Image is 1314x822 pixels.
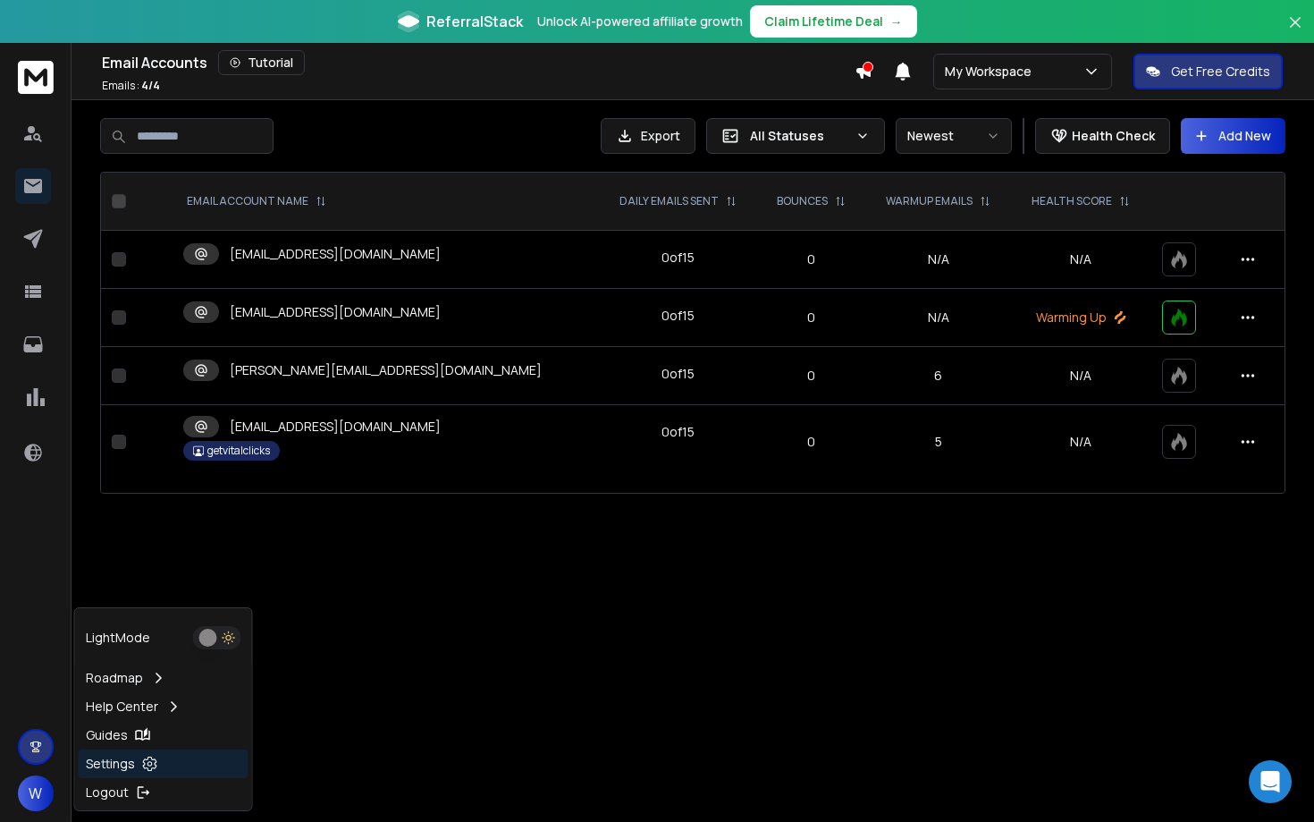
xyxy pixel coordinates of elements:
[79,750,248,778] a: Settings
[1133,54,1283,89] button: Get Free Credits
[426,11,523,32] span: ReferralStack
[86,698,158,716] p: Help Center
[102,79,160,93] p: Emails :
[661,249,695,267] div: 0 of 15
[886,194,973,208] p: WARMUP EMAILS
[865,231,1012,289] td: N/A
[769,433,855,451] p: 0
[1072,127,1155,145] p: Health Check
[86,726,128,744] p: Guides
[945,63,1039,81] p: My Workspace
[79,692,248,721] a: Help Center
[890,13,903,30] span: →
[865,347,1012,405] td: 6
[230,245,441,263] p: [EMAIL_ADDRESS][DOMAIN_NAME]
[1181,118,1285,154] button: Add New
[1035,118,1170,154] button: Health Check
[218,50,305,75] button: Tutorial
[86,669,143,687] p: Roadmap
[661,307,695,325] div: 0 of 15
[141,78,160,93] span: 4 / 4
[230,361,542,379] p: [PERSON_NAME][EMAIL_ADDRESS][DOMAIN_NAME]
[1022,250,1140,268] p: N/A
[230,303,441,321] p: [EMAIL_ADDRESS][DOMAIN_NAME]
[1032,194,1112,208] p: HEALTH SCORE
[537,13,743,30] p: Unlock AI-powered affiliate growth
[230,418,441,436] p: [EMAIL_ADDRESS][DOMAIN_NAME]
[86,629,150,647] p: Light Mode
[601,118,695,154] button: Export
[79,721,248,750] a: Guides
[187,194,326,208] div: EMAIL ACCOUNT NAME
[1171,63,1270,81] p: Get Free Credits
[865,405,1012,479] td: 5
[769,309,855,326] p: 0
[1022,309,1140,326] p: Warming Up
[619,194,719,208] p: DAILY EMAILS SENT
[865,289,1012,347] td: N/A
[207,444,270,458] p: getvitalclicks
[1022,367,1140,385] p: N/A
[750,5,917,38] button: Claim Lifetime Deal→
[79,664,248,692] a: Roadmap
[86,755,135,773] p: Settings
[1249,760,1292,803] div: Open Intercom Messenger
[777,194,828,208] p: BOUNCES
[1022,433,1140,451] p: N/A
[86,784,129,801] p: Logout
[896,118,1012,154] button: Newest
[769,250,855,268] p: 0
[18,775,54,811] button: W
[769,367,855,385] p: 0
[661,423,695,441] div: 0 of 15
[661,365,695,383] div: 0 of 15
[1284,11,1307,54] button: Close banner
[750,127,848,145] p: All Statuses
[102,50,855,75] div: Email Accounts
